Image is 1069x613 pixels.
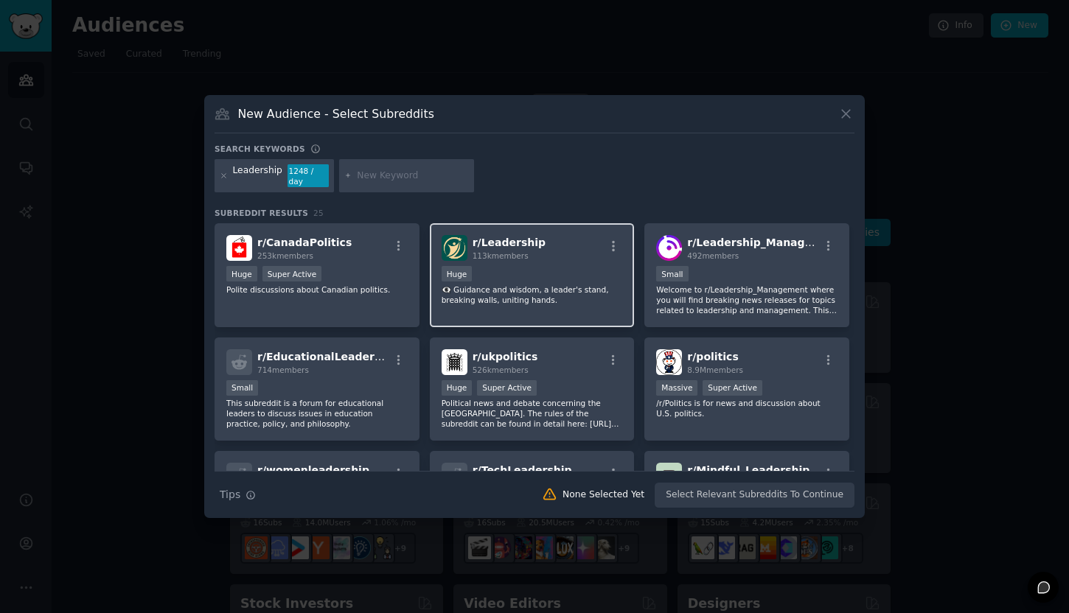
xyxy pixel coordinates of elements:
[313,209,324,217] span: 25
[473,464,572,476] span: r/ TechLeadership
[257,351,399,362] span: r/ EducationalLeadership
[257,251,313,260] span: 253k members
[656,349,682,375] img: politics
[442,266,473,281] div: Huge
[563,488,644,502] div: None Selected Yet
[442,349,467,375] img: ukpolitics
[442,380,473,396] div: Huge
[687,365,743,374] span: 8.9M members
[238,106,434,122] h3: New Audience - Select Subreddits
[687,251,739,260] span: 492 members
[257,365,309,374] span: 714 members
[656,266,688,281] div: Small
[220,487,240,502] span: Tips
[226,266,257,281] div: Huge
[477,380,537,396] div: Super Active
[226,284,408,295] p: Polite discussions about Canadian politics.
[473,351,538,362] span: r/ ukpolitics
[473,237,546,248] span: r/ Leadership
[687,237,842,248] span: r/ Leadership_Management
[226,380,258,396] div: Small
[357,169,469,183] input: New Keyword
[656,380,697,396] div: Massive
[226,398,408,429] p: This subreddit is a forum for educational leaders to discuss issues in education practice, policy...
[687,351,738,362] span: r/ politics
[226,235,252,261] img: CanadaPolitics
[262,266,322,281] div: Super Active
[442,398,623,429] p: Political news and debate concerning the [GEOGRAPHIC_DATA]. The rules of the subreddit can be fou...
[656,398,838,418] p: /r/Politics is for news and discussion about U.S. politics.
[442,284,623,305] p: 👁️‍🗨️ Guidance and wisdom, a leader's stand, breaking walls, uniting hands.
[473,251,529,260] span: 113k members
[442,235,467,261] img: Leadership
[215,482,261,508] button: Tips
[288,164,329,188] div: 1248 / day
[703,380,762,396] div: Super Active
[215,144,305,154] h3: Search keywords
[656,235,682,261] img: Leadership_Management
[656,284,838,315] p: Welcome to r/Leadership_Management where you will find breaking news releases for topics related ...
[257,464,369,476] span: r/ womenleadership
[233,164,282,188] div: Leadership
[215,208,308,218] span: Subreddit Results
[687,464,809,476] span: r/ Mindful_Leadership
[656,463,682,488] img: Mindful_Leadership
[473,365,529,374] span: 526k members
[257,237,352,248] span: r/ CanadaPolitics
